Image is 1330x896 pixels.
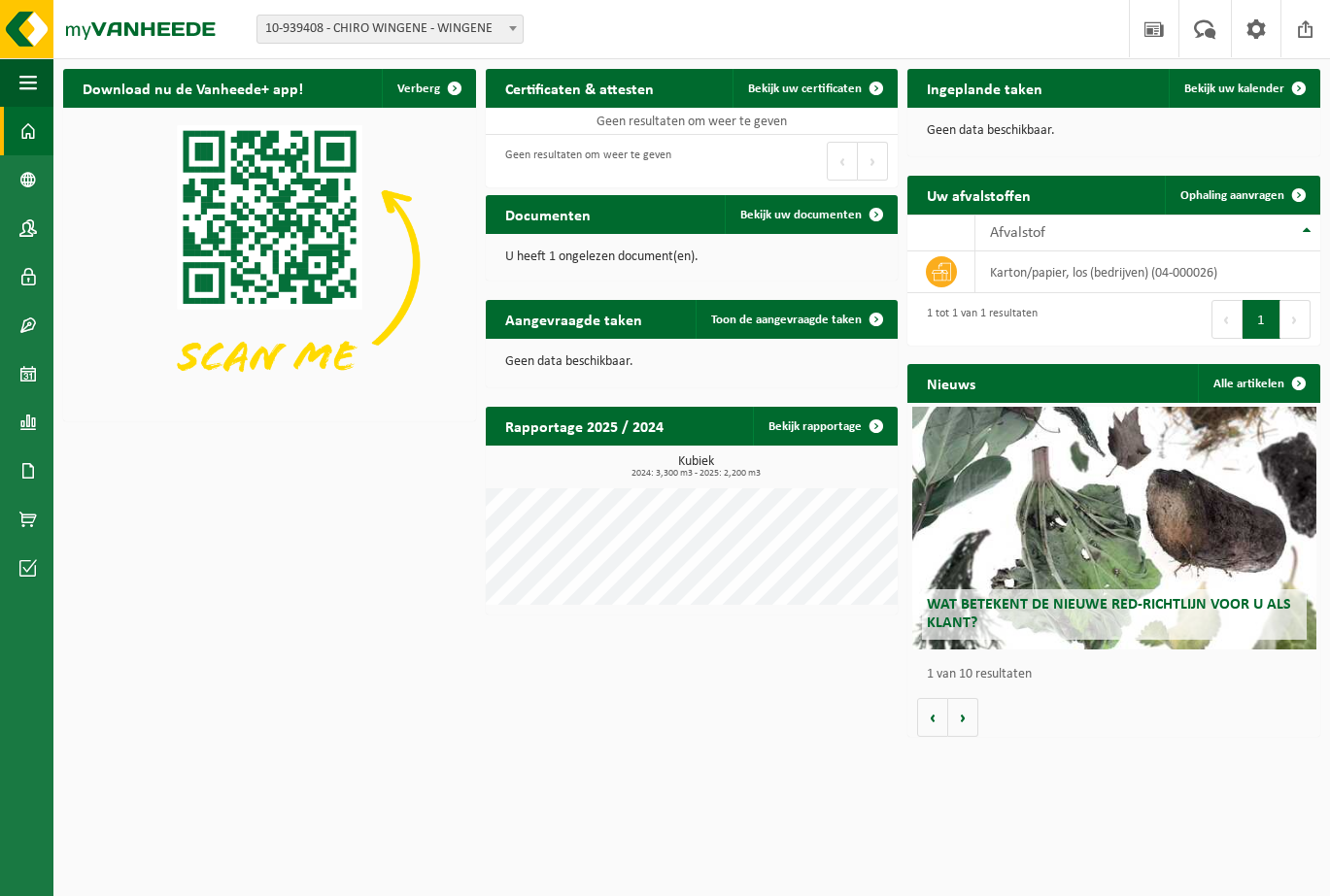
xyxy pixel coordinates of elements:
a: Wat betekent de nieuwe RED-richtlijn voor u als klant? [912,407,1316,649]
h2: Documenten [486,195,610,233]
h2: Rapportage 2025 / 2024 [486,407,683,445]
h3: Kubiek [495,455,899,479]
a: Bekijk rapportage [753,407,896,446]
a: Toon de aangevraagde taken [696,300,896,339]
a: Bekijk uw kalender [1169,69,1318,108]
button: Next [858,142,888,181]
span: Bekijk uw certificaten [748,83,862,95]
p: Geen data beschikbaar. [927,124,1301,138]
button: Previous [1211,300,1243,339]
span: Bekijk uw documenten [740,209,862,221]
span: Ophaling aanvragen [1180,189,1284,202]
span: Wat betekent de nieuwe RED-richtlijn voor u als klant? [927,597,1291,631]
button: Vorige [917,698,948,737]
h2: Certificaten & attesten [486,69,673,107]
span: 10-939408 - CHIRO WINGENE - WINGENE [257,16,523,43]
span: Verberg [397,83,440,95]
div: 1 tot 1 van 1 resultaten [917,298,1038,341]
span: Afvalstof [990,225,1045,241]
span: 10-939408 - CHIRO WINGENE - WINGENE [256,15,524,44]
a: Bekijk uw documenten [725,195,896,234]
span: Toon de aangevraagde taken [711,314,862,326]
h2: Download nu de Vanheede+ app! [63,69,323,107]
button: Previous [827,142,858,181]
p: Geen data beschikbaar. [505,355,879,369]
h2: Uw afvalstoffen [907,176,1050,214]
div: Geen resultaten om weer te geven [495,140,671,183]
span: 2024: 3,300 m3 - 2025: 2,200 m3 [495,469,899,479]
button: 1 [1243,300,1280,339]
h2: Ingeplande taken [907,69,1062,107]
td: Geen resultaten om weer te geven [486,108,899,135]
span: Bekijk uw kalender [1184,83,1284,95]
img: Download de VHEPlus App [63,108,476,417]
p: U heeft 1 ongelezen document(en). [505,250,879,264]
h2: Nieuws [907,364,995,402]
a: Alle artikelen [1198,364,1318,403]
button: Next [1280,300,1311,339]
h2: Aangevraagde taken [486,300,662,338]
a: Ophaling aanvragen [1165,176,1318,215]
a: Bekijk uw certificaten [733,69,896,108]
button: Volgende [948,698,978,737]
p: 1 van 10 resultaten [927,668,1311,681]
td: karton/papier, los (bedrijven) (04-000026) [975,251,1320,293]
button: Verberg [382,69,474,108]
